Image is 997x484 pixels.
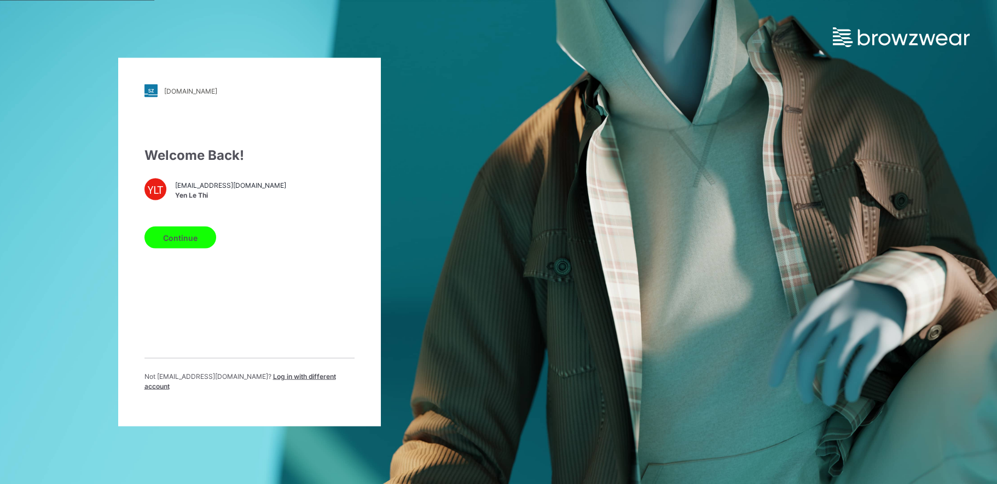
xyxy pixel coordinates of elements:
p: Not [EMAIL_ADDRESS][DOMAIN_NAME] ? [144,372,355,391]
div: [DOMAIN_NAME] [164,87,217,95]
img: browzwear-logo.e42bd6dac1945053ebaf764b6aa21510.svg [833,27,970,47]
span: Yen Le Thi [175,190,286,200]
img: stylezone-logo.562084cfcfab977791bfbf7441f1a819.svg [144,84,158,97]
div: YLT [144,178,166,200]
button: Continue [144,227,216,249]
a: [DOMAIN_NAME] [144,84,355,97]
div: Welcome Back! [144,146,355,165]
span: [EMAIL_ADDRESS][DOMAIN_NAME] [175,180,286,190]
